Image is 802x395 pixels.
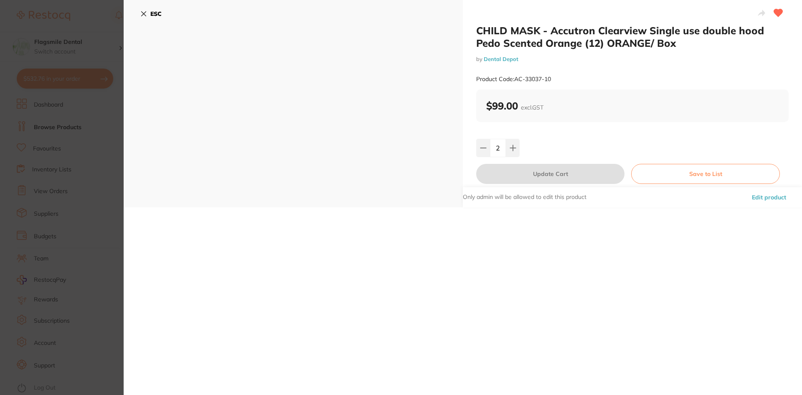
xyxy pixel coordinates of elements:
p: Only admin will be allowed to edit this product [463,193,586,201]
b: ESC [150,10,162,18]
button: Edit product [749,187,789,207]
small: by [476,56,789,62]
span: excl. GST [521,104,543,111]
button: Update Cart [476,164,624,184]
button: ESC [140,7,162,21]
b: $99.00 [486,99,543,112]
a: Dental Depot [484,56,518,62]
small: Product Code: AC-33037-10 [476,76,551,83]
h2: CHILD MASK - Accutron Clearview Single use double hood Pedo Scented Orange (12) ORANGE/ Box [476,24,789,49]
button: Save to List [631,164,780,184]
